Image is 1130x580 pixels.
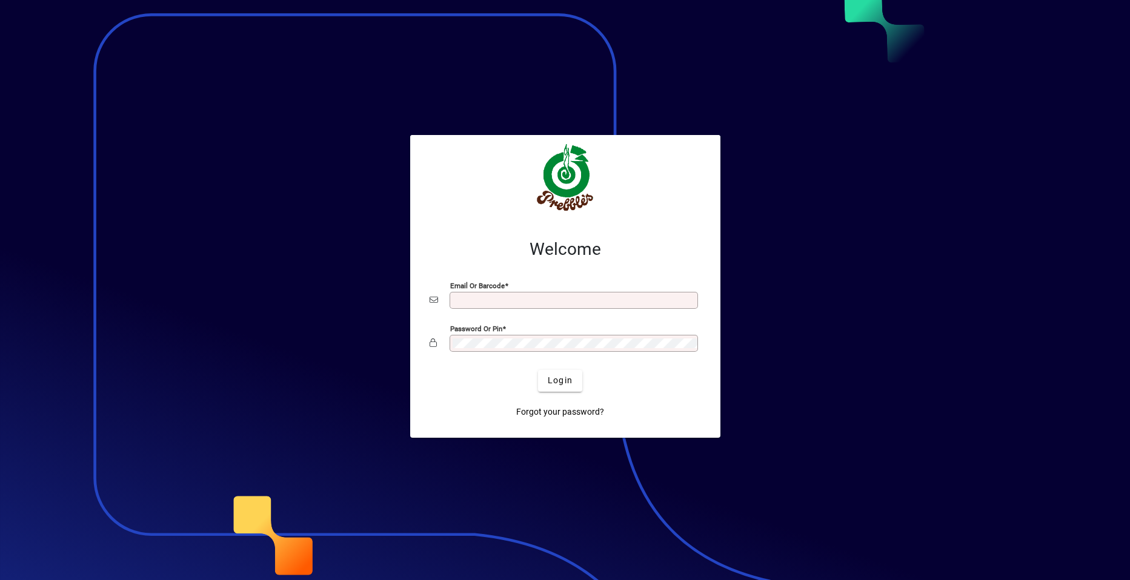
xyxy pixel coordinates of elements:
[516,406,604,418] span: Forgot your password?
[430,239,701,260] h2: Welcome
[511,401,609,423] a: Forgot your password?
[538,370,582,392] button: Login
[548,374,573,387] span: Login
[450,324,502,332] mat-label: Password or Pin
[450,281,505,289] mat-label: Email or Barcode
